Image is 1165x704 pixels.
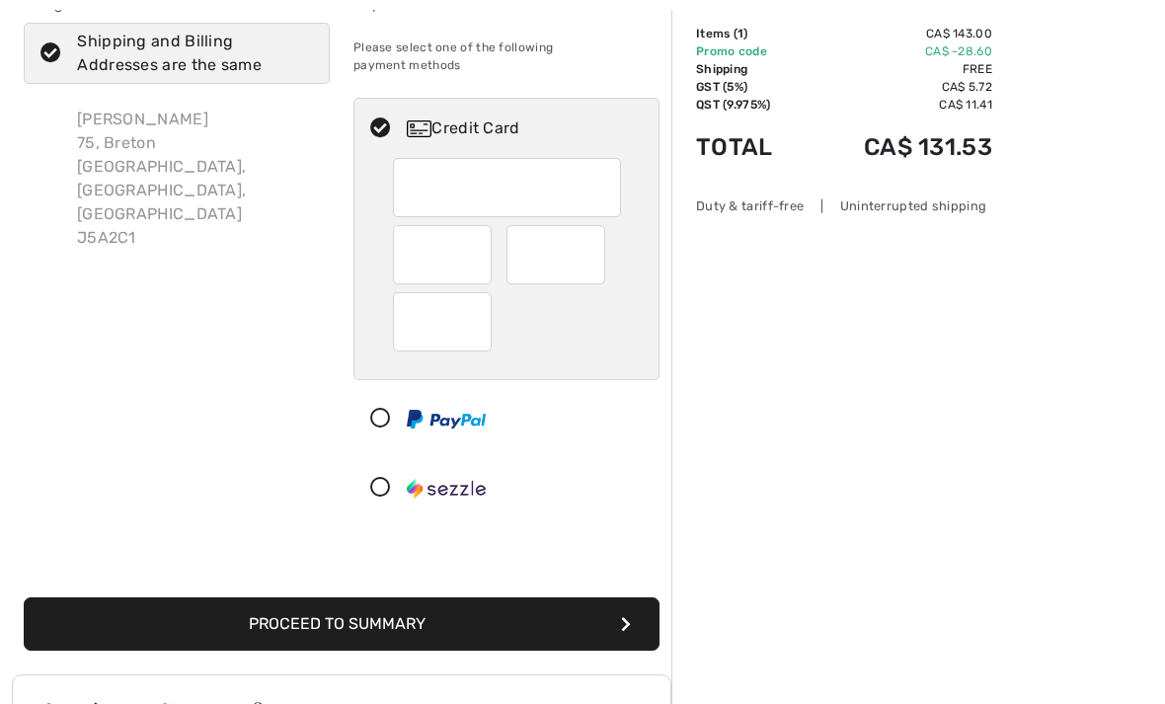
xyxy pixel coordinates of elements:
div: Duty & tariff-free | Uninterrupted shipping [696,196,992,215]
div: [PERSON_NAME] 75, Breton [GEOGRAPHIC_DATA], [GEOGRAPHIC_DATA], [GEOGRAPHIC_DATA] J5A2C1 [61,92,330,266]
iframe: Secure Credit Card Frame - Expiration Month [409,232,479,277]
td: CA$ 5.72 [807,78,992,96]
td: CA$ 11.41 [807,96,992,114]
span: 1 [738,27,743,40]
td: CA$ -28.60 [807,42,992,60]
div: Credit Card [407,117,646,140]
td: Shipping [696,60,807,78]
iframe: Secure Credit Card Frame - Credit Card Number [409,165,608,210]
img: Credit Card [407,120,431,137]
td: CA$ 143.00 [807,25,992,42]
td: Items ( ) [696,25,807,42]
td: CA$ 131.53 [807,114,992,181]
div: Please select one of the following payment methods [353,23,660,90]
div: Shipping and Billing Addresses are the same [77,30,300,77]
button: Proceed to Summary [24,597,660,651]
td: Free [807,60,992,78]
td: GST (5%) [696,78,807,96]
img: PayPal [407,410,486,429]
td: Total [696,114,807,181]
td: Promo code [696,42,807,60]
iframe: Secure Credit Card Frame - CVV [409,299,479,345]
td: QST (9.975%) [696,96,807,114]
iframe: Secure Credit Card Frame - Expiration Year [522,232,592,277]
img: Sezzle [407,479,486,499]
